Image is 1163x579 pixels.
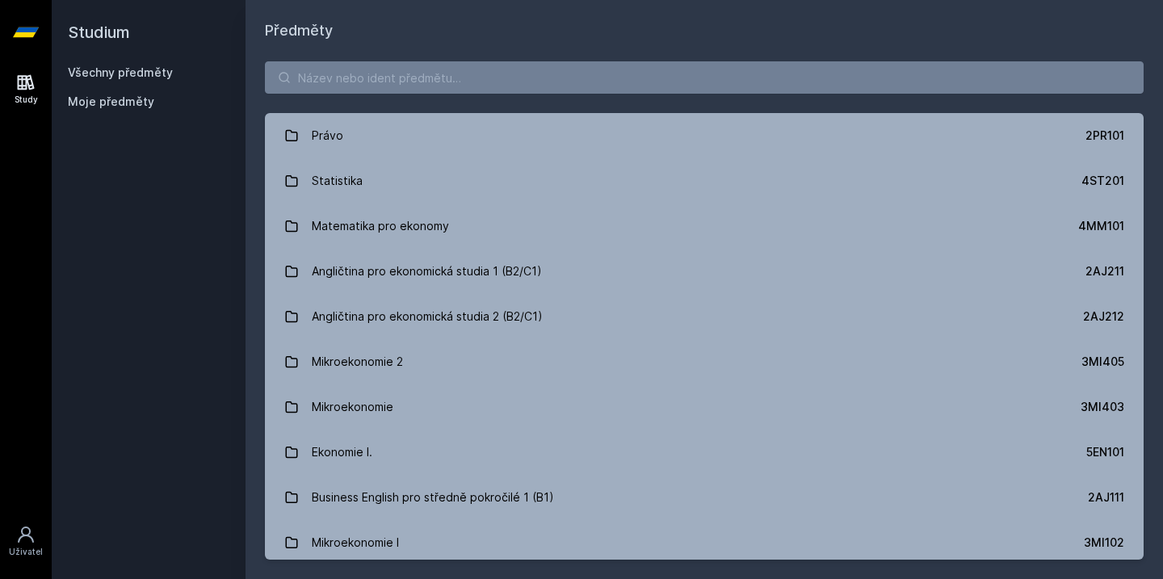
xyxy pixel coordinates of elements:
div: Uživatel [9,546,43,558]
a: Mikroekonomie 2 3MI405 [265,339,1144,384]
a: Business English pro středně pokročilé 1 (B1) 2AJ111 [265,475,1144,520]
div: 4MM101 [1078,218,1124,234]
div: 4ST201 [1081,173,1124,189]
a: Ekonomie I. 5EN101 [265,430,1144,475]
a: Uživatel [3,517,48,566]
a: Angličtina pro ekonomická studia 1 (B2/C1) 2AJ211 [265,249,1144,294]
div: Business English pro středně pokročilé 1 (B1) [312,481,554,514]
div: Statistika [312,165,363,197]
a: Mikroekonomie I 3MI102 [265,520,1144,565]
div: 2PR101 [1085,128,1124,144]
div: Mikroekonomie [312,391,393,423]
div: Ekonomie I. [312,436,372,468]
div: 3MI405 [1081,354,1124,370]
div: 3MI102 [1084,535,1124,551]
span: Moje předměty [68,94,154,110]
div: Mikroekonomie I [312,527,399,559]
div: Study [15,94,38,106]
div: 2AJ212 [1083,308,1124,325]
a: Angličtina pro ekonomická studia 2 (B2/C1) 2AJ212 [265,294,1144,339]
div: Angličtina pro ekonomická studia 2 (B2/C1) [312,300,543,333]
div: 3MI403 [1081,399,1124,415]
div: 5EN101 [1086,444,1124,460]
a: Mikroekonomie 3MI403 [265,384,1144,430]
div: Matematika pro ekonomy [312,210,449,242]
input: Název nebo ident předmětu… [265,61,1144,94]
a: Právo 2PR101 [265,113,1144,158]
h1: Předměty [265,19,1144,42]
a: Study [3,65,48,114]
div: Mikroekonomie 2 [312,346,403,378]
a: Matematika pro ekonomy 4MM101 [265,203,1144,249]
div: 2AJ211 [1085,263,1124,279]
div: Angličtina pro ekonomická studia 1 (B2/C1) [312,255,542,287]
a: Statistika 4ST201 [265,158,1144,203]
div: Právo [312,120,343,152]
div: 2AJ111 [1088,489,1124,506]
a: Všechny předměty [68,65,173,79]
